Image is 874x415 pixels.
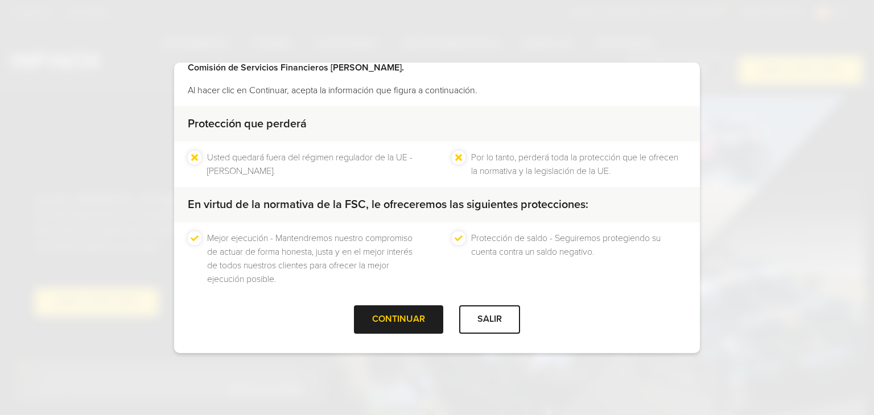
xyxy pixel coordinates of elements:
div: CONTINUAR [354,305,443,333]
p: Al hacer clic en Continuar, acepta la información que figura a continuación. [188,84,686,97]
li: Protección de saldo - Seguiremos protegiendo su cuenta contra un saldo negativo. [471,231,686,286]
li: Por lo tanto, perderá toda la protección que le ofrecen la normativa y la legislación de la UE. [471,151,686,178]
strong: Protección que perderá [188,117,307,131]
li: Usted quedará fuera del régimen regulador de la UE - [PERSON_NAME]. [207,151,422,178]
div: SALIR [459,305,520,333]
li: Mejor ejecución - Mantendremos nuestro compromiso de actuar de forma honesta, justa y en el mejor... [207,231,422,286]
strong: En virtud de la normativa de la FSC, le ofreceremos las siguientes protecciones: [188,198,588,211]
